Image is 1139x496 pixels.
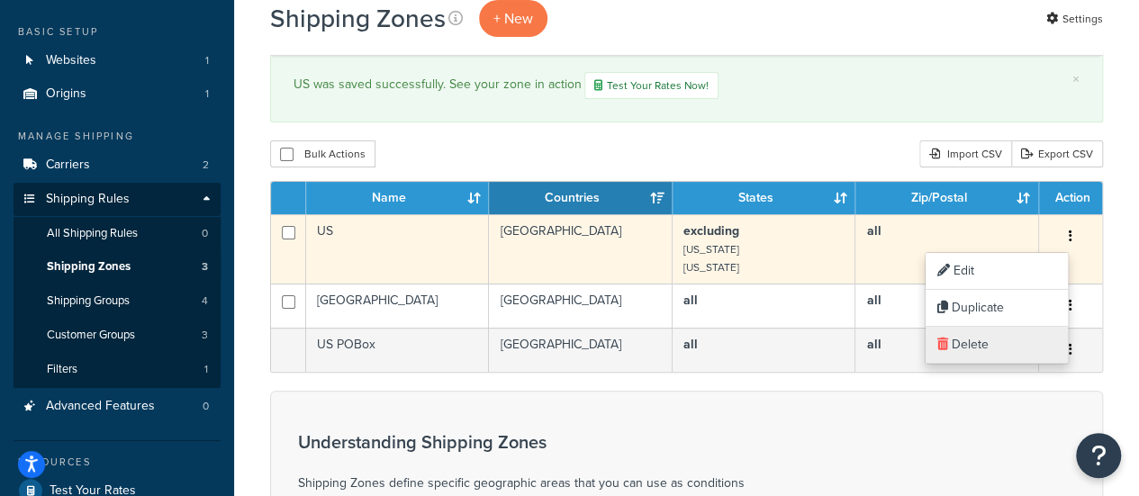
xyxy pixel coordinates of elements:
span: Origins [46,86,86,102]
a: Test Your Rates Now! [584,72,719,99]
a: Shipping Rules [14,183,221,216]
li: Shipping Rules [14,183,221,388]
th: Action [1039,182,1102,214]
div: US was saved successfully. See your zone in action [294,72,1080,99]
h1: Shipping Zones [270,1,446,36]
td: [GEOGRAPHIC_DATA] [489,214,673,284]
th: Name: activate to sort column ascending [306,182,489,214]
span: Websites [46,53,96,68]
span: 3 [202,259,208,275]
a: Duplicate [926,290,1068,327]
span: Customer Groups [47,328,135,343]
b: all [866,291,881,310]
a: Settings [1046,6,1103,32]
a: Origins 1 [14,77,221,111]
span: 1 [204,362,208,377]
span: All Shipping Rules [47,226,138,241]
th: Countries: activate to sort column ascending [489,182,673,214]
li: Carriers [14,149,221,182]
span: Shipping Zones [47,259,131,275]
h3: Understanding Shipping Zones [298,432,748,452]
b: all [683,335,698,354]
span: Filters [47,362,77,377]
div: Import CSV [919,140,1011,167]
li: Shipping Groups [14,284,221,318]
td: [GEOGRAPHIC_DATA] [489,328,673,372]
a: Shipping Zones 3 [14,250,221,284]
b: excluding [683,221,739,240]
span: 1 [205,53,209,68]
th: Zip/Postal: activate to sort column ascending [855,182,1039,214]
td: US POBox [306,328,489,372]
a: Delete [926,327,1068,364]
span: 3 [202,328,208,343]
button: Open Resource Center [1076,433,1121,478]
div: Manage Shipping [14,129,221,144]
a: Advanced Features 0 [14,390,221,423]
li: Websites [14,44,221,77]
div: Basic Setup [14,24,221,40]
a: Export CSV [1011,140,1103,167]
a: Websites 1 [14,44,221,77]
span: 4 [202,293,208,309]
b: all [866,335,881,354]
span: 1 [205,86,209,102]
th: States: activate to sort column ascending [673,182,855,214]
a: Edit [926,253,1068,290]
div: Resources [14,455,221,470]
li: Filters [14,353,221,386]
li: Origins [14,77,221,111]
small: [US_STATE] [683,241,739,257]
li: All Shipping Rules [14,217,221,250]
span: 0 [203,399,209,414]
a: Customer Groups 3 [14,319,221,352]
td: US [306,214,489,284]
li: Advanced Features [14,390,221,423]
a: Carriers 2 [14,149,221,182]
span: Shipping Groups [47,293,130,309]
span: 2 [203,158,209,173]
td: [GEOGRAPHIC_DATA] [306,284,489,328]
span: Advanced Features [46,399,155,414]
li: Shipping Zones [14,250,221,284]
td: [GEOGRAPHIC_DATA] [489,284,673,328]
a: Filters 1 [14,353,221,386]
button: Bulk Actions [270,140,375,167]
li: Customer Groups [14,319,221,352]
b: all [866,221,881,240]
a: Shipping Groups 4 [14,284,221,318]
b: all [683,291,698,310]
a: × [1072,72,1080,86]
span: Shipping Rules [46,192,130,207]
span: + New [493,8,533,29]
a: All Shipping Rules 0 [14,217,221,250]
span: Carriers [46,158,90,173]
span: 0 [202,226,208,241]
small: [US_STATE] [683,259,739,275]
